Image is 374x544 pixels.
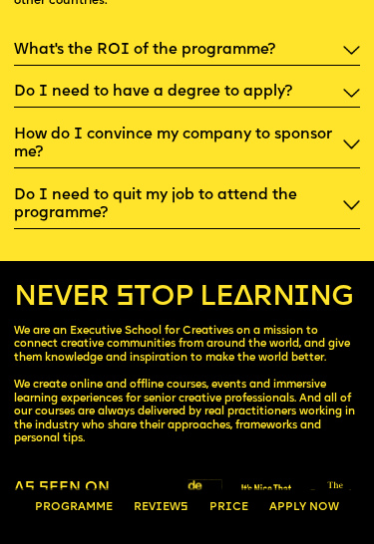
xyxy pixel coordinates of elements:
h6: As seen on [14,481,110,499]
span: A [269,502,277,513]
p: We are an Executive School for Creatives on a mission to connect creative communities from around... [14,326,360,447]
a: Price [199,492,258,523]
a: Apply now [259,492,349,523]
a: Programme [25,492,123,523]
h5: Do I need to have a degree to apply? [14,85,292,103]
a: Reviews [124,492,197,523]
h5: What’s the ROI of the programme? [14,43,275,61]
h5: Do I need to quit my job to attend the programme? [14,188,336,224]
h4: NEVER STOP LEARNING [14,284,360,313]
span: a [78,502,86,513]
h5: How do I convince my company to sponsor me? [14,128,336,163]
